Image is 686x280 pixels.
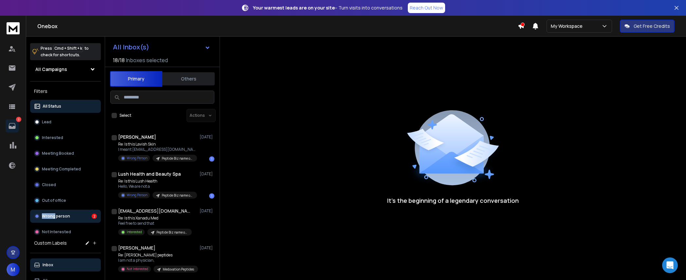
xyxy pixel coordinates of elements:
a: 2 [6,119,19,132]
button: M [7,263,20,276]
p: – Turn visits into conversations [253,5,403,11]
p: Peptide Biz name only Redo [162,156,193,161]
p: [DATE] [200,134,214,140]
p: [DATE] [200,208,214,214]
button: Meeting Completed [30,163,101,176]
div: Open Intercom Messenger [662,257,678,273]
span: Cmd + Shift + k [53,44,83,52]
strong: Your warmest leads are on your site [253,5,335,11]
p: Closed [42,182,56,187]
p: Not Interested [127,267,148,271]
button: Out of office [30,194,101,207]
p: Re: Is this Lush Health [118,179,197,184]
h1: Onebox [37,22,518,30]
h3: Custom Labels [34,240,67,246]
button: All Campaigns [30,63,101,76]
button: Closed [30,178,101,191]
p: Lead [42,119,51,125]
span: 18 / 18 [113,56,125,64]
p: Hello, We are not a [118,184,197,189]
h1: All Campaigns [35,66,67,73]
button: Wrong person2 [30,210,101,223]
h1: All Inbox(s) [113,44,149,50]
p: Inbox [43,262,53,268]
p: All Status [43,104,61,109]
h3: Filters [30,87,101,96]
p: Get Free Credits [634,23,670,29]
button: All Inbox(s) [108,41,216,54]
button: Others [162,72,215,86]
p: Meeting Completed [42,166,81,172]
img: logo [7,22,20,34]
button: Meeting Booked [30,147,101,160]
p: Wrong Person [127,193,147,198]
button: Inbox [30,258,101,271]
p: Peptide Biz name only Redo [162,193,193,198]
h1: Lush Health and Beauty Spa [118,171,181,177]
p: Peptide Biz name only Redo [156,230,188,235]
p: Reach Out Now [410,5,443,11]
p: Interested [42,135,63,140]
div: 1 [209,156,214,162]
p: I meant [EMAIL_ADDRESS][DOMAIN_NAME] my apologies [118,147,197,152]
button: Get Free Credits [620,20,675,33]
h1: [PERSON_NAME] [118,134,156,140]
p: 2 [16,117,21,122]
p: It’s the beginning of a legendary conversation [387,196,519,205]
h1: [PERSON_NAME] [118,245,155,251]
p: Medovation Peptides [163,267,194,272]
label: Select [119,113,131,118]
button: All Status [30,100,101,113]
p: Re: [PERSON_NAME] peptides [118,253,197,258]
p: Wrong person [42,214,70,219]
h3: Inboxes selected [126,56,168,64]
p: I am not a physician, [118,258,197,263]
a: Reach Out Now [408,3,445,13]
button: Not Interested [30,225,101,238]
div: 2 [92,214,97,219]
p: Re: Is this Lavish Skin [118,142,197,147]
div: 1 [209,193,214,199]
p: Not Interested [42,229,71,235]
p: Wrong Person [127,156,147,161]
button: Lead [30,115,101,129]
p: Meeting Booked [42,151,74,156]
p: Press to check for shortcuts. [41,45,89,58]
p: Feel free to send that [118,221,192,226]
button: Primary [110,71,162,87]
p: [DATE] [200,171,214,177]
h1: [EMAIL_ADDRESS][DOMAIN_NAME] [118,208,190,214]
p: Interested [127,230,142,235]
p: Re: Is this Xanadu Med [118,216,192,221]
button: Interested [30,131,101,144]
p: Out of office [42,198,66,203]
p: My Workspace [551,23,585,29]
p: [DATE] [200,245,214,251]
